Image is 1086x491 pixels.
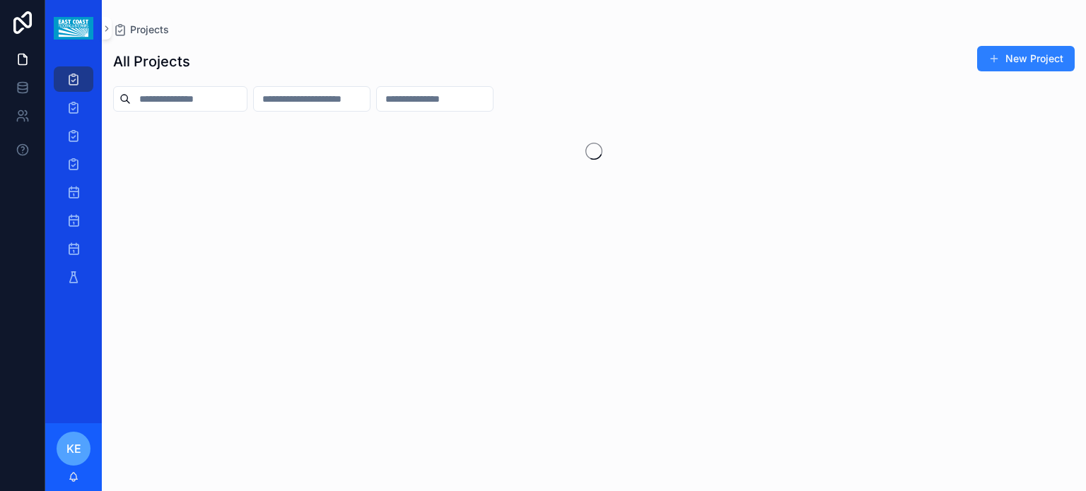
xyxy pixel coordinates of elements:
span: Projects [130,23,169,37]
a: Projects [113,23,169,37]
img: App logo [54,17,93,40]
div: scrollable content [45,57,102,308]
h1: All Projects [113,52,190,71]
span: KE [66,440,81,457]
button: New Project [977,46,1075,71]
